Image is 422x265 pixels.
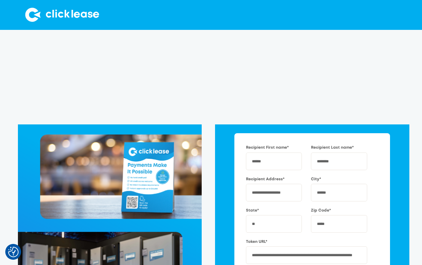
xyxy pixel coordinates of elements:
label: Recipient First name* [246,145,302,150]
label: Token URL* [246,239,367,245]
label: City* [311,176,367,182]
label: Recipient Address* [246,176,302,182]
img: Revisit consent button [8,247,19,257]
label: Recipient Last name* [311,145,367,150]
label: Zip Code* [311,208,367,213]
img: Clicklease logo [25,8,99,22]
label: State* [246,208,302,213]
button: Consent Preferences [8,247,19,257]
